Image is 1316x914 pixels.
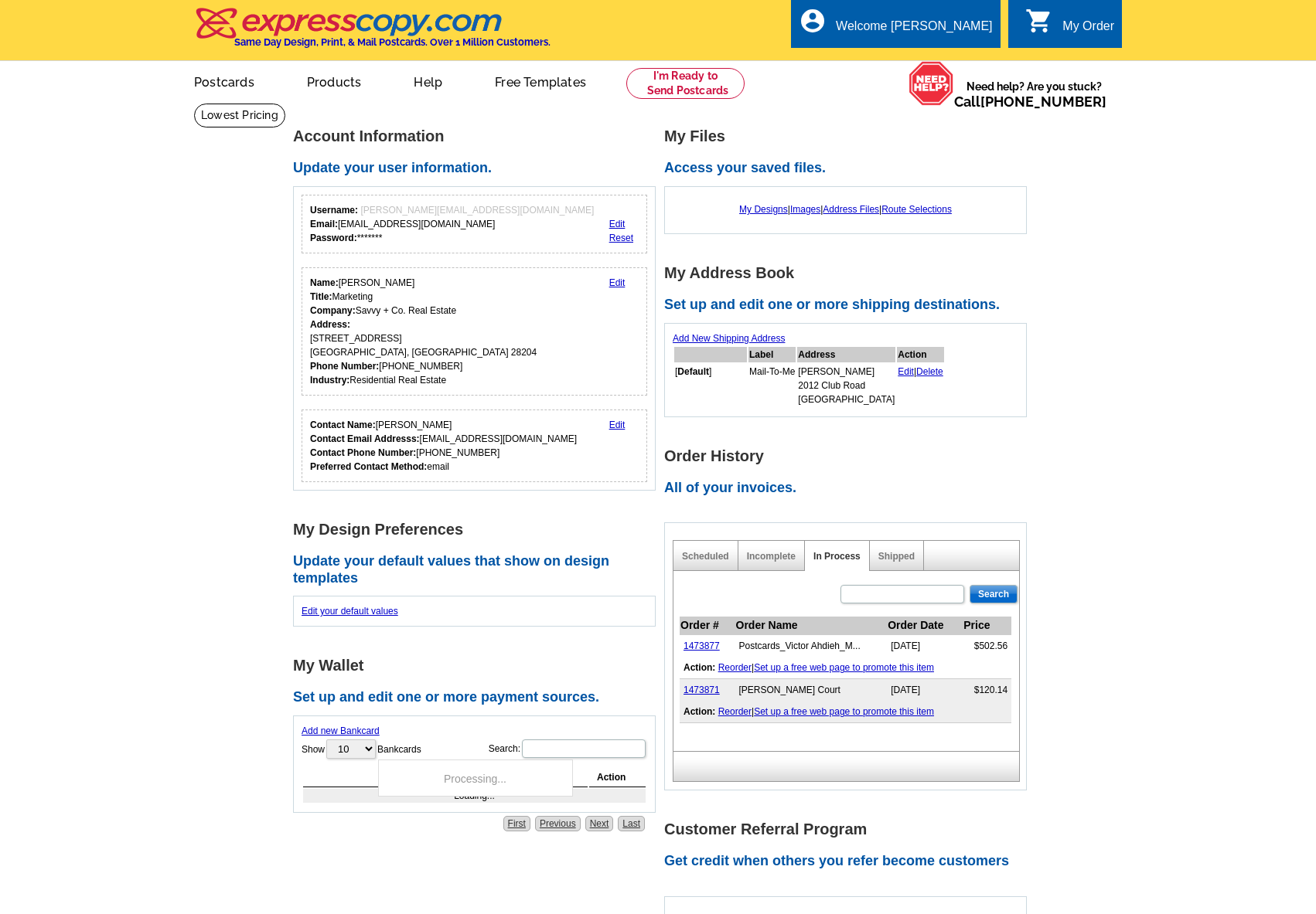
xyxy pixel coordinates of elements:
td: [ ] [674,364,747,407]
a: Add new Bankcard [302,725,380,736]
a: 1473871 [684,685,720,695]
th: Label [748,347,796,362]
div: [PERSON_NAME] [EMAIL_ADDRESS][DOMAIN_NAME] [PHONE_NUMBER] email [310,418,577,474]
td: [PERSON_NAME] 2012 Club Road [GEOGRAPHIC_DATA] [797,364,895,407]
h2: All of your invoices. [664,480,1035,497]
div: Your login information. [302,195,647,253]
strong: Industry: [310,375,349,386]
a: Scheduled [682,551,729,562]
h2: Access your saved files. [664,160,1035,177]
a: Delete [916,366,943,377]
h1: My Design Preferences [293,522,664,538]
h2: Update your user information. [293,160,664,177]
strong: Username: [310,205,358,216]
a: Address Files [823,204,879,215]
strong: Address: [310,319,350,330]
td: [DATE] [887,679,963,702]
th: Action [589,768,646,787]
label: Show Bankcards [302,738,421,760]
select: ShowBankcards [326,739,376,759]
a: [PHONE_NUMBER] [980,93,1106,110]
h2: Get credit when others you refer become customers [664,853,1035,870]
div: Processing... [378,759,573,797]
i: shopping_cart [1025,7,1053,35]
a: Reorder [718,662,752,673]
h2: Update your default values that show on design templates [293,553,664,586]
div: Welcome [PERSON_NAME] [836,19,992,41]
strong: Preferred Contact Method: [310,461,427,472]
a: Shipped [878,551,915,562]
td: $120.14 [963,679,1011,702]
strong: Phone Number: [310,361,379,372]
th: Order Date [887,617,963,635]
a: Set up a free web page to promote this item [754,662,934,673]
th: Order # [680,617,735,635]
h1: Order History [664,448,1035,464]
a: Reorder [718,706,752,717]
a: In Process [813,551,861,562]
div: | | | [673,195,1018,224]
td: Loading... [303,789,646,803]
h1: My Address Book [664,265,1035,281]
span: Need help? Are you stuck? [954,79,1114,110]
input: Search [970,585,1018,603]
strong: Name: [310,277,339,288]
input: Search: [522,739,646,758]
td: [DATE] [887,635,963,657]
a: First [503,816,530,831]
b: Action: [684,662,715,673]
strong: Contact Phone Number: [310,447,416,458]
td: | [680,701,1011,723]
td: | [680,657,1011,679]
strong: Password: [310,233,357,243]
th: Price [963,617,1011,635]
a: Reset [609,233,633,243]
div: [PERSON_NAME] Marketing Savvy + Co. Real Estate [STREET_ADDRESS] [GEOGRAPHIC_DATA], [GEOGRAPHIC_D... [310,276,537,387]
span: Call [954,93,1106,110]
a: Next [585,816,614,831]
h2: Set up and edit one or more payment sources. [293,689,664,706]
th: Order Name [735,617,888,635]
a: Edit [609,219,626,229]
td: $502.56 [963,635,1011,657]
span: Postcards_Victor Ahdieh_Merry Oaks Fest_August 2025 [739,640,861,651]
span: [PERSON_NAME][EMAIL_ADDRESS][DOMAIN_NAME] [360,205,594,216]
a: Images [790,204,820,215]
a: shopping_cart My Order [1025,17,1114,36]
strong: Contact Name: [310,420,376,430]
div: [EMAIL_ADDRESS][DOMAIN_NAME] ******* [310,203,594,245]
td: Mail-To-Me [748,364,796,407]
h1: My Files [664,128,1035,144]
b: Action: [684,706,715,717]
strong: Email: [310,219,338,229]
div: My Order [1062,19,1114,41]
a: Add New Shipping Address [673,333,785,344]
h2: Set up and edit one or more shipping destinations. [664,297,1035,314]
a: Route Selections [881,204,952,215]
td: [PERSON_NAME] Court [735,679,888,702]
a: Edit your default values [302,606,398,617]
h1: Account Information [293,128,664,144]
a: Help [389,63,467,99]
a: Edit [609,277,626,288]
div: Your personal details. [302,267,647,396]
a: Last [618,816,645,831]
h4: Same Day Design, Print, & Mail Postcards. Over 1 Million Customers. [234,36,551,48]
img: help [909,61,954,106]
td: | [897,364,944,407]
a: Edit [609,420,626,430]
a: Incomplete [747,551,796,562]
a: Products [282,63,387,99]
i: account_circle [799,7,827,35]
strong: Contact Email Addresss: [310,433,420,444]
strong: Title: [310,291,332,302]
a: Free Templates [470,63,611,99]
div: Who should we contact regarding order issues? [302,409,647,482]
th: Address [797,347,895,362]
a: Edit [898,366,914,377]
a: My Designs [739,204,788,215]
label: Search: [489,738,647,759]
b: Default [677,366,709,377]
a: Previous [535,816,581,831]
th: Action [897,347,944,362]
